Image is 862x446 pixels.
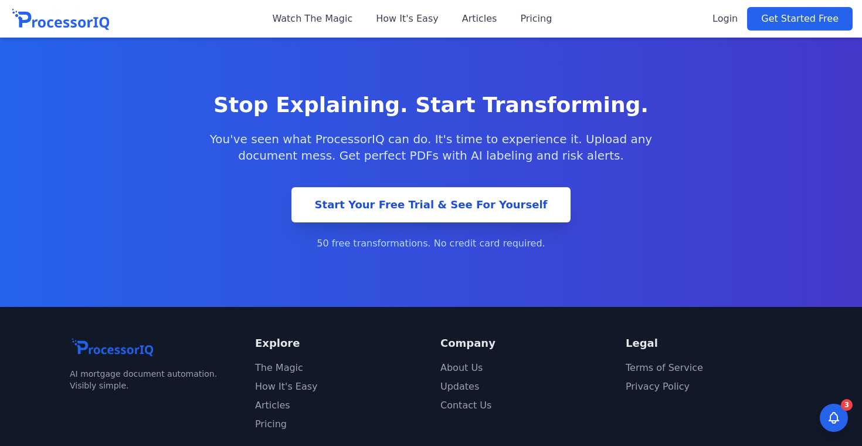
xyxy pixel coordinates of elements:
a: How It's Easy [255,381,318,392]
a: Pricing [255,418,287,430]
h4: Legal [626,335,792,352]
a: Get Started Free [747,7,853,31]
p: 50 free transformations. No credit card required. [206,236,656,251]
p: You've seen what ProcessorIQ can do. It's time to experience it. Upload any document mess. Get pe... [206,131,656,164]
a: Start Your Free Trial & See For Yourself [291,187,571,222]
a: Privacy Policy [626,381,690,392]
a: Terms of Service [626,362,703,373]
span: 3 [841,399,853,411]
a: Articles [255,400,290,411]
a: About Us [440,362,483,373]
h4: Company [440,335,607,352]
p: AI mortgage document automation. Visibly simple. [70,368,236,391]
a: How It's Easy [376,12,439,26]
a: Contact Us [440,400,491,411]
h2: Stop Explaining. Start Transforming. [206,93,656,117]
img: ProcessorIQ Logo [70,335,155,359]
a: Watch The Magic [272,12,352,26]
img: ProcessorIQ Logo [9,5,112,33]
button: 3 [820,404,848,432]
a: Login [712,12,738,26]
h4: Explore [255,335,422,352]
a: Pricing [520,12,552,26]
a: Articles [462,12,497,26]
a: Updates [440,381,479,392]
a: The Magic [255,362,303,373]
